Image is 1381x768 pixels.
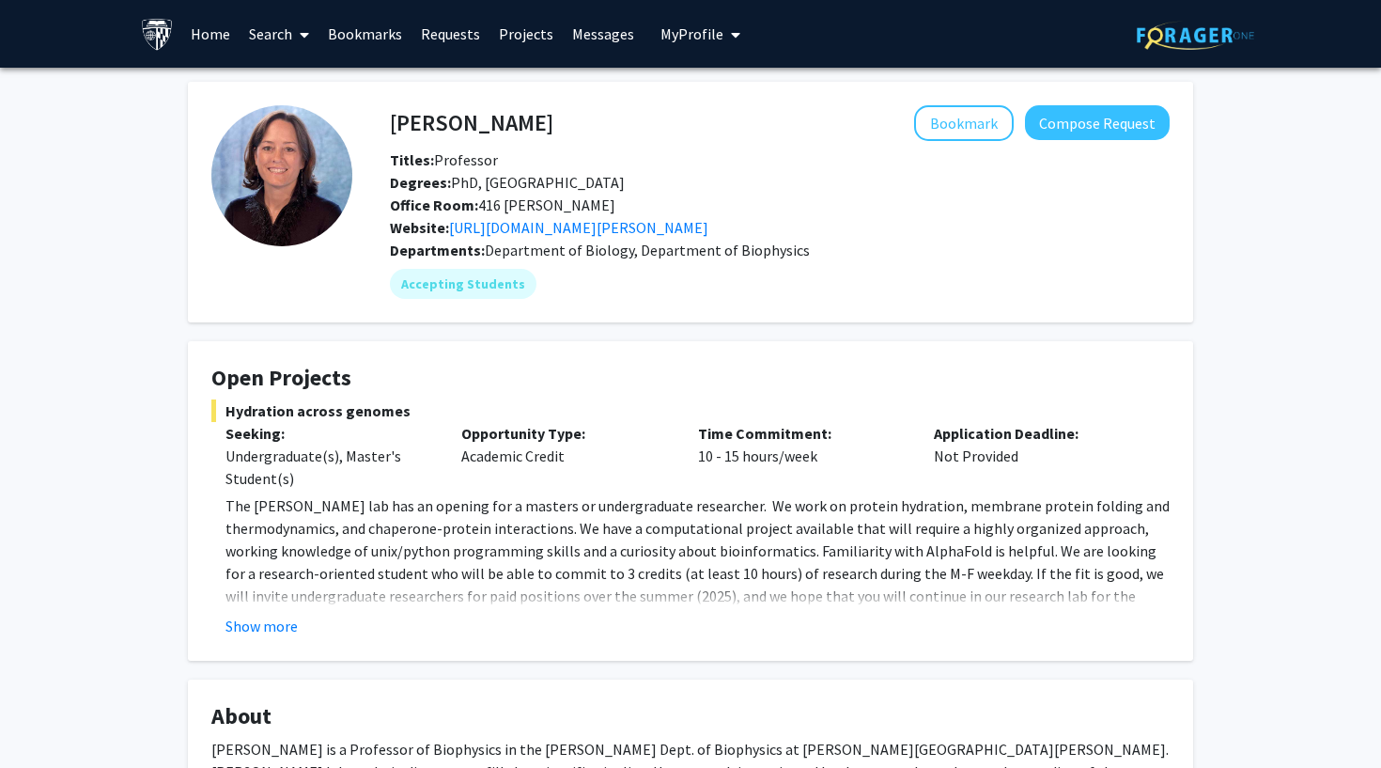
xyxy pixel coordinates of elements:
[390,173,451,192] b: Degrees:
[1025,105,1170,140] button: Compose Request to Karen Fleming
[318,1,411,67] a: Bookmarks
[211,365,1170,392] h4: Open Projects
[920,422,1156,490] div: Not Provided
[390,150,498,169] span: Professor
[390,105,553,140] h4: [PERSON_NAME]
[240,1,318,67] a: Search
[698,422,906,445] p: Time Commitment:
[225,494,1170,630] p: The [PERSON_NAME] lab has an opening for a masters or undergraduate researcher. We work on protei...
[390,173,625,192] span: PhD, [GEOGRAPHIC_DATA]
[225,445,433,490] div: Undergraduate(s), Master's Student(s)
[390,150,434,169] b: Titles:
[390,241,485,259] b: Departments:
[211,105,352,246] img: Profile Picture
[390,269,536,299] mat-chip: Accepting Students
[211,703,1170,730] h4: About
[225,422,433,445] p: Seeking:
[390,218,449,237] b: Website:
[390,196,615,214] span: 416 [PERSON_NAME]
[684,422,920,490] div: 10 - 15 hours/week
[461,422,669,445] p: Opportunity Type:
[489,1,563,67] a: Projects
[563,1,644,67] a: Messages
[225,615,298,637] button: Show more
[485,241,810,259] span: Department of Biology, Department of Biophysics
[1137,21,1254,50] img: ForagerOne Logo
[390,196,478,214] b: Office Room:
[181,1,240,67] a: Home
[141,18,174,51] img: Johns Hopkins University Logo
[211,400,1170,422] span: Hydration across genomes
[914,105,1014,141] button: Add Karen Fleming to Bookmarks
[934,422,1141,445] p: Application Deadline:
[660,24,723,43] span: My Profile
[447,422,683,490] div: Academic Credit
[449,218,708,237] a: Opens in a new tab
[411,1,489,67] a: Requests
